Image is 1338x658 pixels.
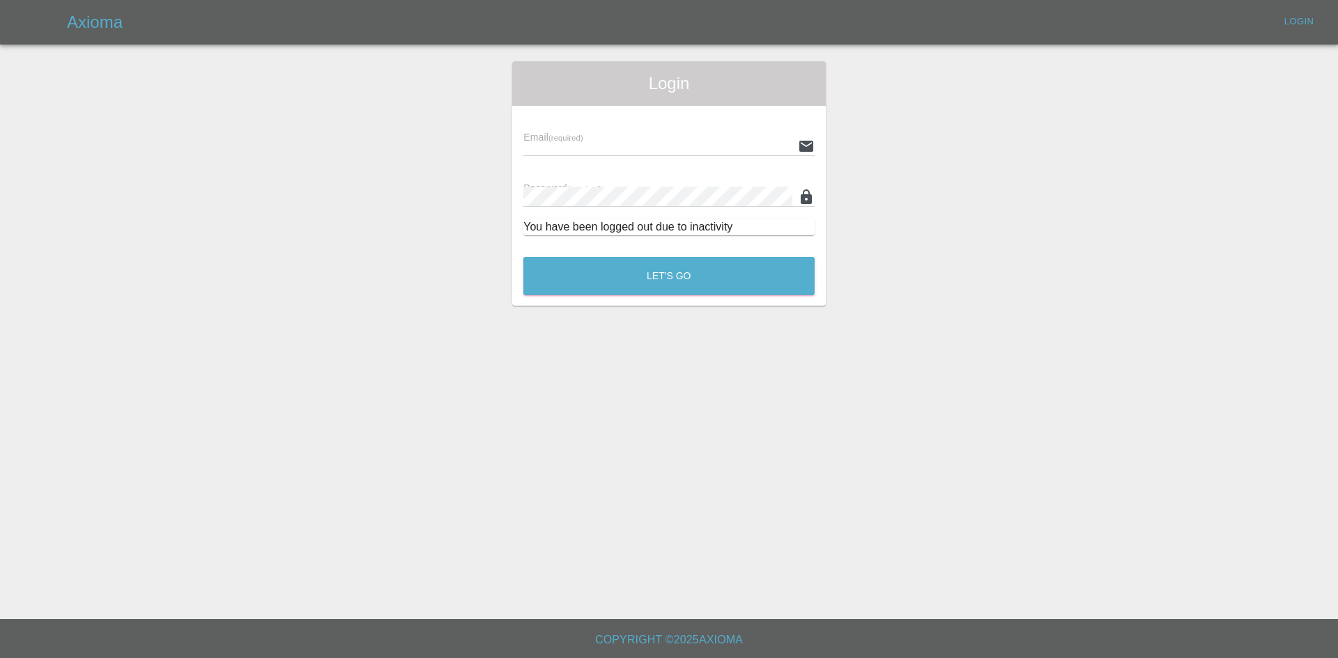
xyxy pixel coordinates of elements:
a: Login [1277,11,1321,33]
span: Email [523,132,583,143]
button: Let's Go [523,257,815,295]
span: Login [523,72,815,95]
small: (required) [548,134,583,142]
div: You have been logged out due to inactivity [523,219,815,235]
h6: Copyright © 2025 Axioma [11,630,1327,650]
small: (required) [567,185,602,193]
span: Password [523,182,601,194]
h5: Axioma [67,11,123,33]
